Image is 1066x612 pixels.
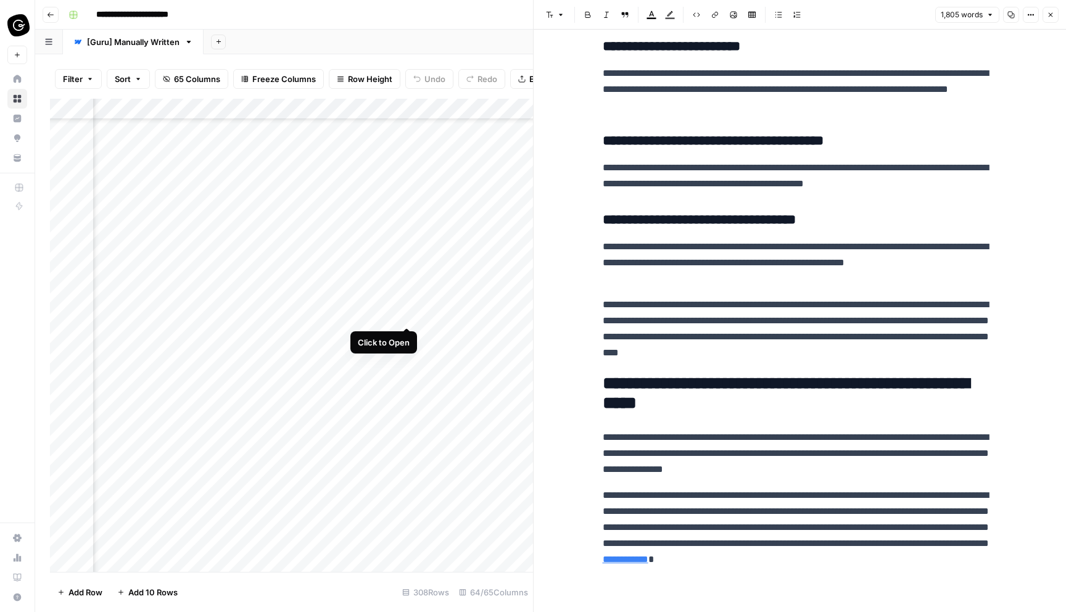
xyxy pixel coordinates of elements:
[87,36,180,48] div: [Guru] Manually Written
[477,73,497,85] span: Redo
[397,582,454,602] div: 308 Rows
[7,109,27,128] a: Insights
[405,69,453,89] button: Undo
[50,582,110,602] button: Add Row
[233,69,324,89] button: Freeze Columns
[7,548,27,568] a: Usage
[7,148,27,168] a: Your Data
[63,73,83,85] span: Filter
[510,69,581,89] button: Export CSV
[941,9,983,20] span: 1,805 words
[155,69,228,89] button: 65 Columns
[454,582,533,602] div: 64/65 Columns
[68,586,102,598] span: Add Row
[424,73,445,85] span: Undo
[7,528,27,548] a: Settings
[935,7,999,23] button: 1,805 words
[174,73,220,85] span: 65 Columns
[115,73,131,85] span: Sort
[107,69,150,89] button: Sort
[458,69,505,89] button: Redo
[7,568,27,587] a: Learning Hub
[348,73,392,85] span: Row Height
[329,69,400,89] button: Row Height
[55,69,102,89] button: Filter
[7,10,27,41] button: Workspace: Guru
[110,582,185,602] button: Add 10 Rows
[7,69,27,89] a: Home
[63,30,204,54] a: [Guru] Manually Written
[252,73,316,85] span: Freeze Columns
[7,89,27,109] a: Browse
[128,586,178,598] span: Add 10 Rows
[7,587,27,607] button: Help + Support
[358,336,410,349] div: Click to Open
[7,128,27,148] a: Opportunities
[7,14,30,36] img: Guru Logo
